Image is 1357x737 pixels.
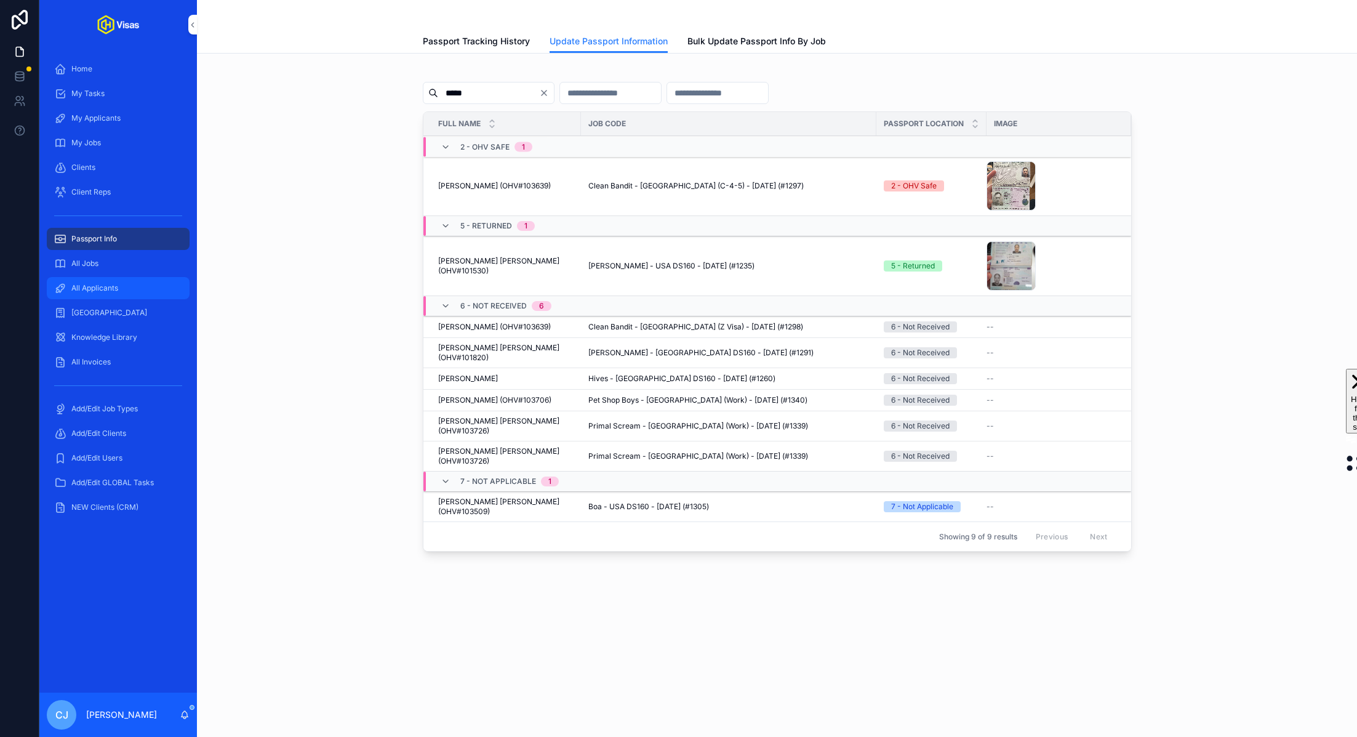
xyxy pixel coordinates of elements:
[987,421,994,431] span: --
[588,181,804,191] span: Clean Bandit - [GEOGRAPHIC_DATA] (C-4-5) - [DATE] (#1297)
[438,181,551,191] span: [PERSON_NAME] (OHV#103639)
[47,351,190,373] a: All Invoices
[588,348,814,358] span: [PERSON_NAME] - [GEOGRAPHIC_DATA] DS160 - [DATE] (#1291)
[588,502,869,512] a: Boa - USA DS160 - [DATE] (#1305)
[71,283,118,293] span: All Applicants
[588,261,755,271] span: [PERSON_NAME] - USA DS160 - [DATE] (#1235)
[47,252,190,275] a: All Jobs
[987,322,1116,332] a: --
[891,373,950,384] div: 6 - Not Received
[47,277,190,299] a: All Applicants
[891,347,950,358] div: 6 - Not Received
[884,451,979,462] a: 6 - Not Received
[438,416,574,436] a: [PERSON_NAME] [PERSON_NAME] (OHV#103726)
[884,501,979,512] a: 7 - Not Applicable
[47,398,190,420] a: Add/Edit Job Types
[891,501,953,512] div: 7 - Not Applicable
[588,395,807,405] span: Pet Shop Boys - [GEOGRAPHIC_DATA] (Work) - [DATE] (#1340)
[71,357,111,367] span: All Invoices
[588,322,803,332] span: Clean Bandit - [GEOGRAPHIC_DATA] (Z Visa) - [DATE] (#1298)
[687,35,826,47] span: Bulk Update Passport Info By Job
[438,119,481,129] span: Full Name
[524,221,527,231] div: 1
[588,374,775,384] span: Hives - [GEOGRAPHIC_DATA] DS160 - [DATE] (#1260)
[994,119,1017,129] span: Image
[460,142,510,152] span: 2 - OHV Safe
[438,446,574,466] a: [PERSON_NAME] [PERSON_NAME] (OHV#103726)
[71,89,105,99] span: My Tasks
[987,451,1116,461] a: --
[884,321,979,332] a: 6 - Not Received
[522,142,525,152] div: 1
[438,374,498,384] span: [PERSON_NAME]
[71,332,137,342] span: Knowledge Library
[987,395,994,405] span: --
[71,308,147,318] span: [GEOGRAPHIC_DATA]
[460,477,536,486] span: 7 - Not Applicable
[438,395,574,405] a: [PERSON_NAME] (OHV#103706)
[588,322,869,332] a: Clean Bandit - [GEOGRAPHIC_DATA] (Z Visa) - [DATE] (#1298)
[588,421,869,431] a: Primal Scream - [GEOGRAPHIC_DATA] (Work) - [DATE] (#1339)
[588,421,808,431] span: Primal Scream - [GEOGRAPHIC_DATA] (Work) - [DATE] (#1339)
[438,256,574,276] a: [PERSON_NAME] [PERSON_NAME] (OHV#101530)
[47,472,190,494] a: Add/Edit GLOBAL Tasks
[47,228,190,250] a: Passport Info
[884,260,979,272] a: 5 - Returned
[71,234,117,244] span: Passport Info
[987,348,994,358] span: --
[588,451,808,461] span: Primal Scream - [GEOGRAPHIC_DATA] (Work) - [DATE] (#1339)
[884,347,979,358] a: 6 - Not Received
[71,138,101,148] span: My Jobs
[891,451,950,462] div: 6 - Not Received
[588,261,869,271] a: [PERSON_NAME] - USA DS160 - [DATE] (#1235)
[891,180,937,191] div: 2 - OHV Safe
[884,119,964,129] span: Passport Location
[438,374,574,384] a: [PERSON_NAME]
[438,322,551,332] span: [PERSON_NAME] (OHV#103639)
[423,30,530,55] a: Passport Tracking History
[539,88,554,98] button: Clear
[47,156,190,179] a: Clients
[71,163,95,172] span: Clients
[460,221,512,231] span: 5 - Returned
[71,429,126,438] span: Add/Edit Clients
[588,502,709,512] span: Boa - USA DS160 - [DATE] (#1305)
[71,259,98,268] span: All Jobs
[884,421,979,432] a: 6 - Not Received
[891,321,950,332] div: 6 - Not Received
[987,502,1116,512] a: --
[71,187,111,197] span: Client Reps
[550,35,668,47] span: Update Passport Information
[588,451,869,461] a: Primal Scream - [GEOGRAPHIC_DATA] (Work) - [DATE] (#1339)
[47,496,190,518] a: NEW Clients (CRM)
[891,421,950,432] div: 6 - Not Received
[891,260,935,272] div: 5 - Returned
[588,119,626,129] span: Job Code
[588,181,869,191] a: Clean Bandit - [GEOGRAPHIC_DATA] (C-4-5) - [DATE] (#1297)
[47,326,190,348] a: Knowledge Library
[588,348,869,358] a: [PERSON_NAME] - [GEOGRAPHIC_DATA] DS160 - [DATE] (#1291)
[438,343,574,363] a: [PERSON_NAME] [PERSON_NAME] (OHV#101820)
[71,502,138,512] span: NEW Clients (CRM)
[47,83,190,105] a: My Tasks
[550,30,668,54] a: Update Passport Information
[47,132,190,154] a: My Jobs
[884,373,979,384] a: 6 - Not Received
[987,395,1116,405] a: --
[987,348,1116,358] a: --
[71,453,122,463] span: Add/Edit Users
[460,301,527,311] span: 6 - Not Received
[71,478,154,488] span: Add/Edit GLOBAL Tasks
[47,422,190,445] a: Add/Edit Clients
[891,395,950,406] div: 6 - Not Received
[987,451,994,461] span: --
[687,30,826,55] a: Bulk Update Passport Info By Job
[987,421,1116,431] a: --
[86,709,157,721] p: [PERSON_NAME]
[71,64,92,74] span: Home
[548,477,551,486] div: 1
[39,49,197,534] div: scrollable content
